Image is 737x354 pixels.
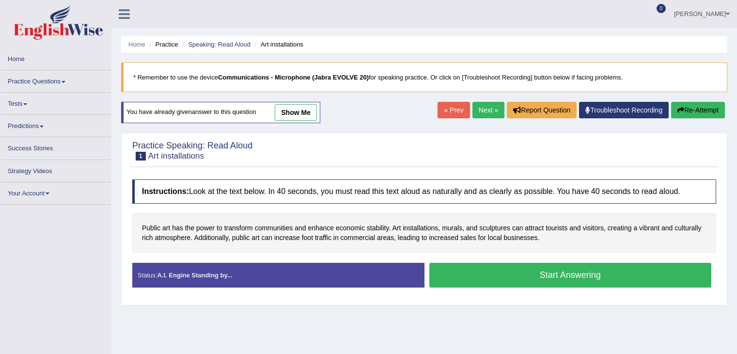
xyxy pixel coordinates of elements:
a: Home [128,41,145,48]
li: Practice [147,40,178,49]
span: 1 [136,152,146,161]
button: Start Answering [429,263,712,288]
small: Art installations [148,151,204,161]
button: Re-Attempt [671,102,725,118]
a: Success Stories [0,137,111,156]
a: Home [0,48,111,67]
a: « Prev [438,102,470,118]
li: Art installations [252,40,303,49]
strong: A.I. Engine Standing by... [157,272,232,279]
a: show me [275,104,317,121]
b: Instructions: [142,187,189,195]
a: Your Account [0,182,111,201]
a: Strategy Videos [0,160,111,179]
div: Public art has the power to transform communities and enhance economic stability. Art installatio... [132,213,716,253]
a: Practice Questions [0,70,111,89]
b: Communications - Microphone (Jabra EVOLVE 20) [218,74,369,81]
blockquote: * Remember to use the device for speaking practice. Or click on [Troubleshoot Recording] button b... [121,63,727,92]
div: Status: [132,263,424,288]
a: Next » [472,102,504,118]
div: You have already given answer to this question [121,102,320,123]
a: Speaking: Read Aloud [188,41,251,48]
a: Predictions [0,115,111,134]
button: Report Question [507,102,577,118]
h2: Practice Speaking: Read Aloud [132,141,252,161]
a: Tests [0,93,111,112]
span: 0 [657,4,666,13]
a: Troubleshoot Recording [579,102,669,118]
h4: Look at the text below. In 40 seconds, you must read this text aloud as naturally and as clearly ... [132,179,716,204]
